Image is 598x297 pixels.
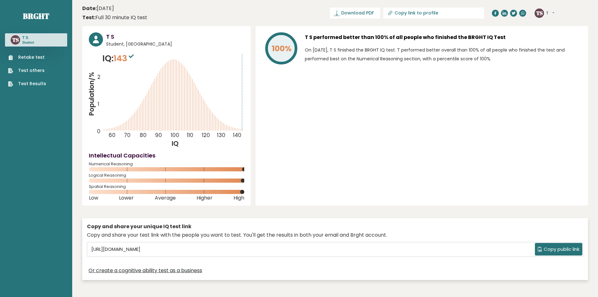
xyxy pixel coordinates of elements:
tspan: 2 [97,74,100,81]
tspan: 0 [97,128,100,135]
b: Date: [82,5,97,12]
tspan: 1 [98,100,99,108]
tspan: 80 [140,131,147,139]
tspan: Population/% [87,72,96,116]
p: IQ: [102,52,135,65]
tspan: 120 [202,131,210,139]
a: Download PDF [330,8,380,19]
span: Download PDF [341,10,374,16]
button: Copy public link [535,243,582,256]
span: Copy public link [544,246,579,253]
button: T [546,10,554,16]
p: On [DATE], T S finished the BRGHT IQ test. T performed better overall than 100% of all people who... [305,46,581,63]
span: Student, [GEOGRAPHIC_DATA] [106,41,244,47]
tspan: 100% [272,43,292,54]
h4: Intellectual Capacities [89,151,244,160]
tspan: 70 [124,131,131,139]
a: Or create a cognitive ability test as a business [89,267,202,274]
div: Copy and share your unique IQ test link [87,223,583,230]
h3: T S performed better than 100% of all people who finished the BRGHT IQ Test [305,32,581,42]
tspan: 60 [109,131,116,139]
text: TS [536,9,543,16]
span: Lower [119,197,134,199]
tspan: 110 [187,131,193,139]
span: Numerical Reasoning [89,163,244,165]
b: Test: [82,14,95,21]
tspan: 130 [217,131,226,139]
span: Low [89,197,98,199]
a: Test others [8,67,46,74]
time: [DATE] [82,5,114,12]
h3: T S [22,35,34,40]
tspan: 90 [155,131,162,139]
div: Copy and share your test link with the people you want to test. You'll get the results in both yo... [87,231,583,239]
span: High [234,197,244,199]
span: 143 [114,52,135,64]
span: Spatial Reasoning [89,185,244,188]
tspan: IQ [172,139,179,148]
span: Average [155,197,176,199]
p: Student [22,41,34,45]
a: Retake test [8,54,46,61]
tspan: 100 [171,131,179,139]
tspan: 140 [233,131,241,139]
span: Logical Reasoning [89,174,244,177]
text: TS [12,36,19,43]
a: Brght [23,11,49,21]
div: Full 30 minute IQ test [82,14,147,21]
a: Test Results [8,80,46,87]
h3: T S [106,32,244,41]
span: Higher [197,197,213,199]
